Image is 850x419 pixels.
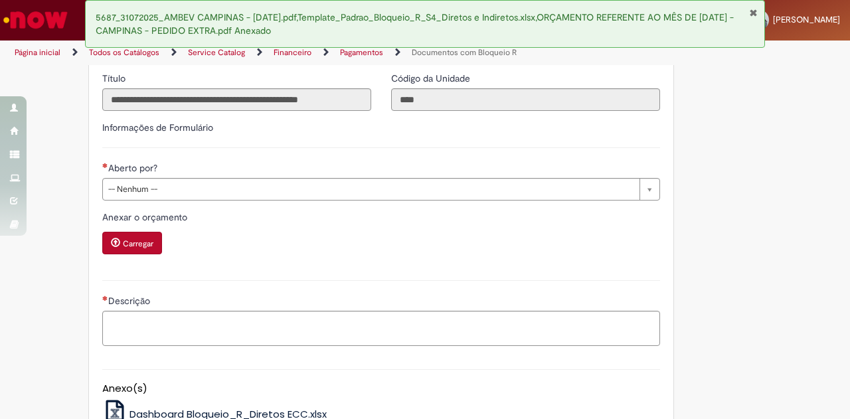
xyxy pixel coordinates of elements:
button: Fechar Notificação [749,7,758,18]
button: Carregar anexo de Anexar o orçamento [102,232,162,254]
span: Necessários [102,163,108,168]
a: Documentos com Bloqueio R [412,47,517,58]
input: Código da Unidade [391,88,660,111]
span: [PERSON_NAME] [773,14,840,25]
input: Título [102,88,371,111]
span: Necessários [102,295,108,301]
textarea: Descrição [102,311,660,346]
span: Anexar o orçamento [102,211,190,223]
img: ServiceNow [1,7,70,33]
label: Somente leitura - Código da Unidade [391,72,473,85]
span: Aberto por? [108,162,160,174]
span: Somente leitura - Código da Unidade [391,72,473,84]
small: Carregar [123,238,153,249]
span: -- Nenhum -- [108,179,633,200]
span: Somente leitura - Título [102,72,128,84]
label: Somente leitura - Título [102,72,128,85]
span: 5687_31072025_AMBEV CAMPINAS - [DATE].pdf,Template_Padrao_Bloqueio_R_S4_Diretos e Indiretos.xlsx,... [96,11,734,37]
a: Financeiro [274,47,311,58]
ul: Trilhas de página [10,41,556,65]
a: Service Catalog [188,47,245,58]
label: Informações de Formulário [102,122,213,133]
span: Descrição [108,295,153,307]
a: Página inicial [15,47,60,58]
a: Todos os Catálogos [89,47,159,58]
h5: Anexo(s) [102,383,660,394]
a: Pagamentos [340,47,383,58]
